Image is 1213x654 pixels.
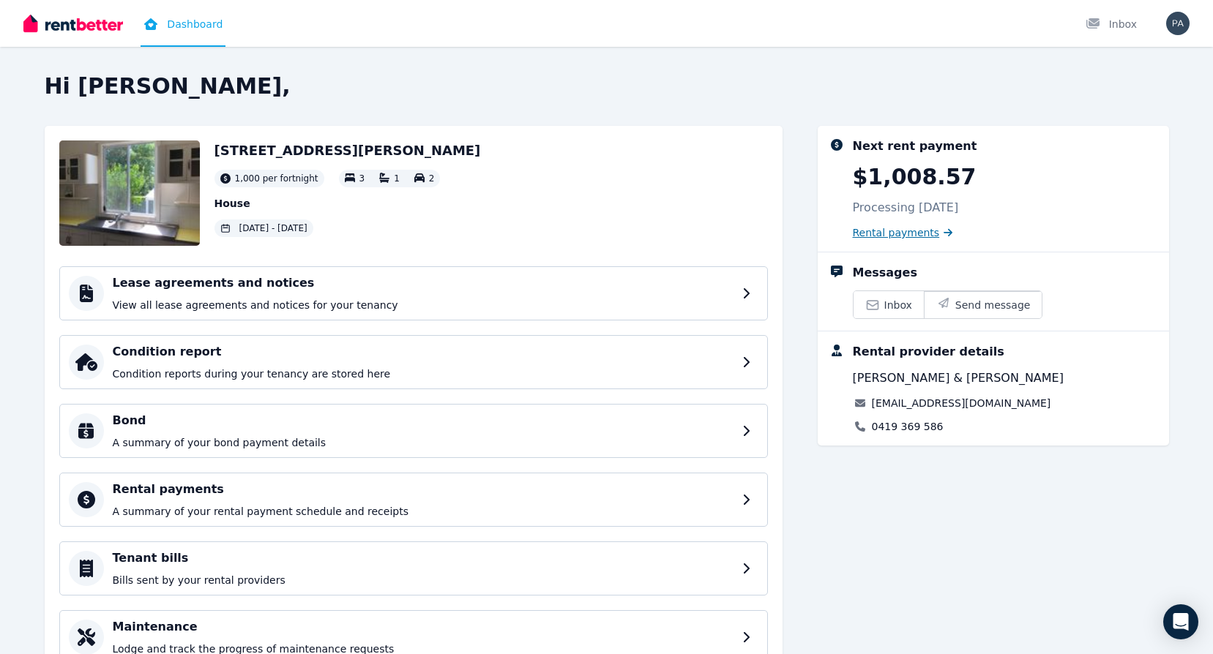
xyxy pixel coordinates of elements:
a: Inbox [854,291,924,318]
h2: Hi [PERSON_NAME], [45,73,1169,99]
h4: Maintenance [113,618,734,636]
p: A summary of your rental payment schedule and receipts [113,504,734,519]
span: [PERSON_NAME] & [PERSON_NAME] [853,369,1064,387]
span: [DATE] - [DATE] [239,222,307,234]
p: House [214,196,481,211]
div: Next rent payment [853,138,977,155]
button: Send message [924,291,1042,318]
h4: Condition report [113,343,734,361]
p: A summary of your bond payment details [113,435,734,450]
a: 0419 369 586 [872,419,944,434]
div: Open Intercom Messenger [1163,604,1198,639]
h4: Rental payments [113,481,734,498]
span: 2 [429,173,435,184]
img: Property Url [59,140,200,246]
h2: [STREET_ADDRESS][PERSON_NAME] [214,140,481,161]
h4: Tenant bills [113,549,734,567]
span: Send message [955,298,1031,312]
a: [EMAIL_ADDRESS][DOMAIN_NAME] [872,396,1051,410]
span: 1,000 per fortnight [235,173,318,184]
h4: Lease agreements and notices [113,274,734,292]
p: Processing [DATE] [853,199,959,217]
div: Rental provider details [853,343,1004,361]
div: Messages [853,264,917,282]
span: Inbox [884,298,912,312]
span: Rental payments [853,225,940,240]
h4: Bond [113,412,734,429]
p: Condition reports during your tenancy are stored here [113,367,734,381]
div: Inbox [1086,17,1137,31]
a: Rental payments [853,225,953,240]
p: Bills sent by your rental providers [113,573,734,587]
p: View all lease agreements and notices for your tenancy [113,298,734,312]
p: $1,008.57 [853,164,977,190]
img: Paulo Cuachin [1166,12,1190,35]
img: RentBetter [23,12,123,34]
span: 1 [394,173,400,184]
span: 3 [359,173,365,184]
